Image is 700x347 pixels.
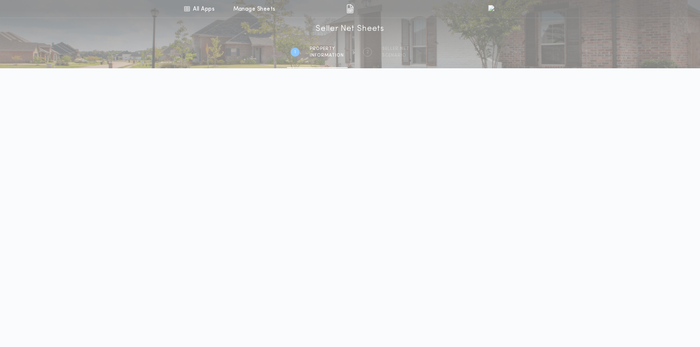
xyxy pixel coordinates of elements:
span: SCENARIO [382,53,409,58]
h2: 2 [366,49,369,55]
img: img [347,4,353,13]
span: information [310,53,344,58]
h1: Seller Net Sheets [316,23,384,35]
h2: 1 [294,49,296,55]
img: vs-icon [488,5,514,12]
span: Property [310,46,344,52]
span: SELLER NET [382,46,409,52]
